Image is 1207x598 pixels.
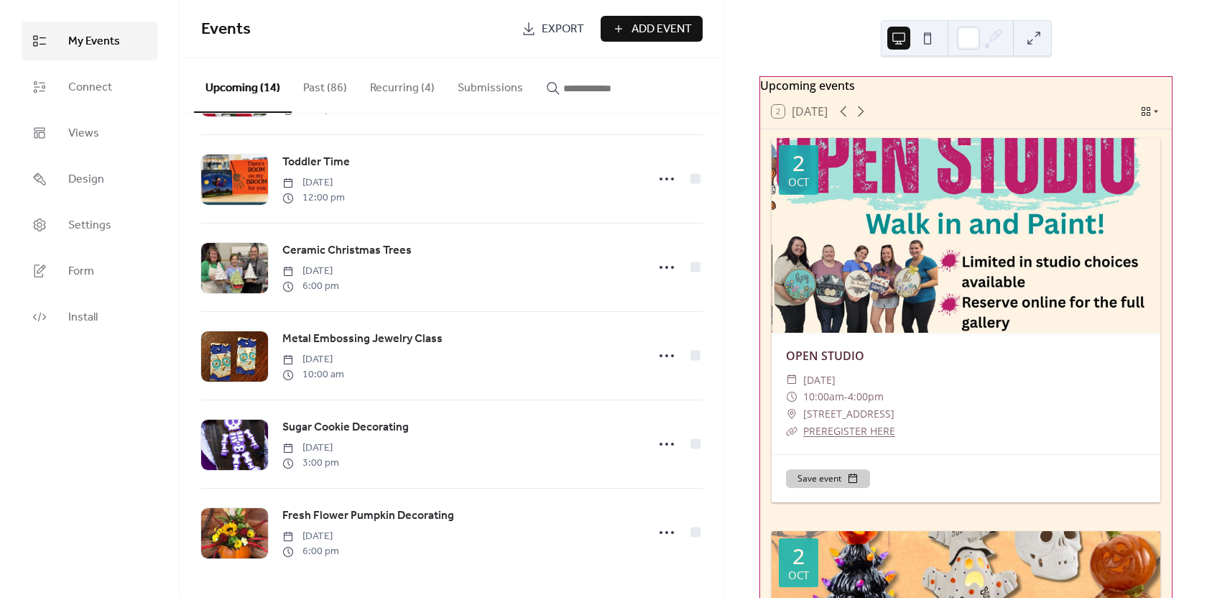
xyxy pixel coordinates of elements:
[22,22,157,60] a: My Events
[788,570,809,581] div: Oct
[786,388,797,405] div: ​
[282,456,339,471] span: 3:00 pm
[282,279,339,294] span: 6:00 pm
[803,372,836,389] span: [DATE]
[601,16,703,42] button: Add Event
[282,153,350,172] a: Toddler Time
[282,418,409,437] a: Sugar Cookie Decorating
[282,507,454,525] a: Fresh Flower Pumpkin Decorating
[282,441,339,456] span: [DATE]
[68,263,94,280] span: Form
[542,21,584,38] span: Export
[68,171,104,188] span: Design
[803,424,895,438] a: PREREGISTER HERE
[359,58,446,111] button: Recurring (4)
[844,388,848,405] span: -
[792,546,805,567] div: 2
[68,217,111,234] span: Settings
[22,298,157,336] a: Install
[282,175,345,190] span: [DATE]
[803,405,894,423] span: [STREET_ADDRESS]
[282,367,344,382] span: 10:00 am
[282,529,339,544] span: [DATE]
[68,33,120,50] span: My Events
[22,206,157,244] a: Settings
[282,544,339,559] span: 6:00 pm
[632,21,692,38] span: Add Event
[282,242,412,259] span: Ceramic Christmas Trees
[68,309,98,326] span: Install
[282,241,412,260] a: Ceramic Christmas Trees
[446,58,535,111] button: Submissions
[792,152,805,174] div: 2
[786,405,797,423] div: ​
[282,419,409,436] span: Sugar Cookie Decorating
[282,507,454,525] span: Fresh Flower Pumpkin Decorating
[282,264,339,279] span: [DATE]
[786,372,797,389] div: ​
[282,330,443,349] a: Metal Embossing Jewelry Class
[511,16,595,42] a: Export
[22,252,157,290] a: Form
[786,423,797,440] div: ​
[68,79,112,96] span: Connect
[786,469,870,488] button: Save event
[22,160,157,198] a: Design
[22,114,157,152] a: Views
[22,68,157,106] a: Connect
[68,125,99,142] span: Views
[194,58,292,113] button: Upcoming (14)
[788,177,809,188] div: Oct
[760,77,1172,94] div: Upcoming events
[803,388,844,405] span: 10:00am
[786,348,864,364] a: OPEN STUDIO
[848,388,884,405] span: 4:00pm
[282,190,345,206] span: 12:00 pm
[282,154,350,171] span: Toddler Time
[282,352,344,367] span: [DATE]
[292,58,359,111] button: Past (86)
[201,14,251,45] span: Events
